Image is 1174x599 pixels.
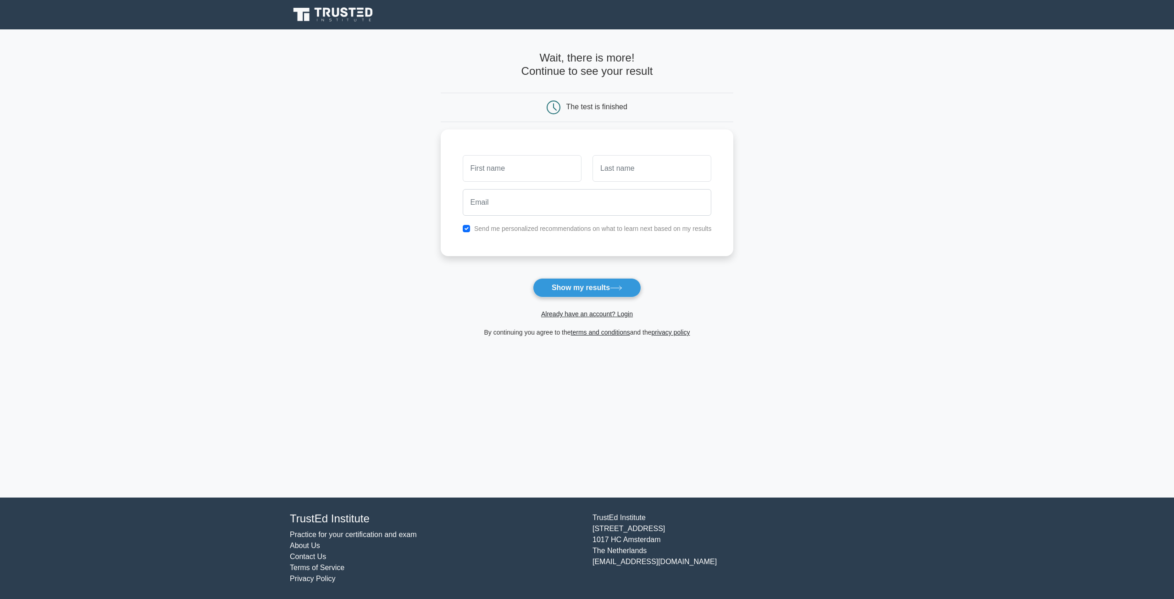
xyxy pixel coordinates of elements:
[290,512,581,526] h4: TrustEd Institute
[587,512,890,584] div: TrustEd Institute [STREET_ADDRESS] 1017 HC Amsterdam The Netherlands [EMAIL_ADDRESS][DOMAIN_NAME]
[290,542,320,549] a: About Us
[290,531,417,538] a: Practice for your certification and exam
[463,189,712,216] input: Email
[533,278,641,297] button: Show my results
[652,329,690,336] a: privacy policy
[441,51,734,78] h4: Wait, there is more! Continue to see your result
[290,575,336,582] a: Privacy Policy
[435,327,739,338] div: By continuing you agree to the and the
[290,553,326,560] a: Contact Us
[290,564,344,571] a: Terms of Service
[571,329,630,336] a: terms and conditions
[474,225,712,232] label: Send me personalized recommendations on what to learn next based on my results
[463,155,581,182] input: First name
[593,155,711,182] input: Last name
[541,310,633,318] a: Already have an account? Login
[566,103,627,111] div: The test is finished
